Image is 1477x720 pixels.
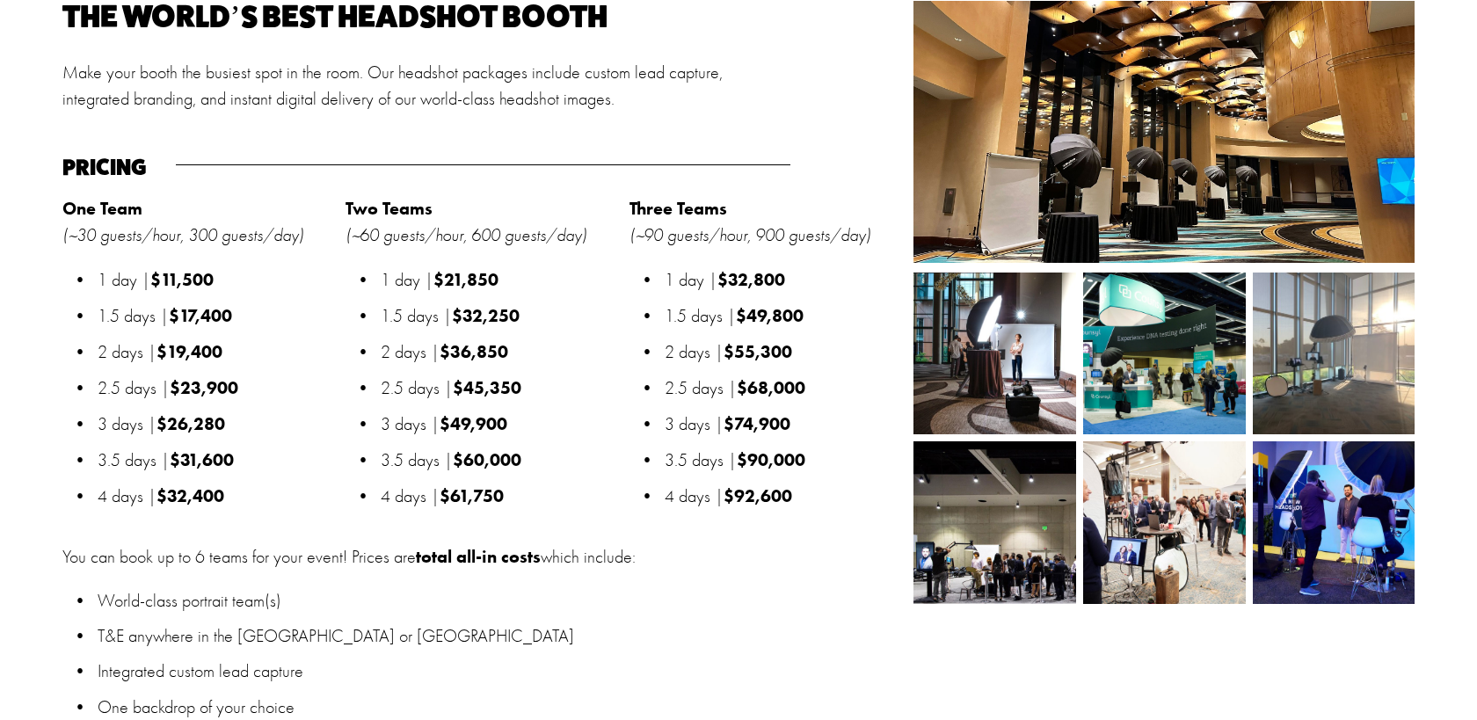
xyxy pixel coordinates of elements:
[737,377,805,398] strong: $68,000
[98,338,337,366] p: 2 days |
[381,483,620,510] p: 4 days |
[62,198,142,219] strong: One Team
[913,441,1143,604] img: BIO_Backpack.jpg
[62,225,304,245] em: (~30 guests/hour, 300 guests/day)
[1040,273,1284,435] img: _FP_2412.jpg
[453,449,521,470] strong: $60,000
[381,302,620,330] p: 1.5 days |
[156,413,225,434] strong: $26,280
[381,338,620,366] p: 2 days |
[913,273,1076,435] img: Nashville HDC-3.jpg
[433,269,498,290] strong: $21,850
[98,266,337,294] p: 1 day |
[62,60,734,113] p: Make your booth the busiest spot in the room. Our headshot packages include custom lead capture, ...
[381,411,620,438] p: 3 days |
[169,305,232,326] strong: $17,400
[98,375,337,402] p: 2.5 days |
[452,305,520,326] strong: $32,250
[724,485,792,506] strong: $92,600
[381,375,620,402] p: 2.5 days |
[736,305,804,326] strong: $49,800
[98,411,337,438] p: 3 days |
[665,375,904,402] p: 2.5 days |
[1180,441,1424,604] img: 23-05-18_TDP_BTS_0017.jpg
[665,302,904,330] p: 1.5 days |
[440,485,504,506] strong: $61,750
[156,485,224,506] strong: $32,400
[1198,273,1415,435] img: image0.jpeg
[98,623,905,650] p: T&E anywhere in the [GEOGRAPHIC_DATA] or [GEOGRAPHIC_DATA]
[440,341,508,362] strong: $36,850
[665,447,904,474] p: 3.5 days |
[346,198,433,219] strong: Two Teams
[62,543,905,571] p: You can book up to 6 teams for your event! Prices are which include:
[381,447,620,474] p: 3.5 days |
[170,377,238,398] strong: $23,900
[629,225,871,245] em: (~90 guests/hour, 900 guests/day)
[665,338,904,366] p: 2 days |
[717,269,785,290] strong: $32,800
[62,156,166,178] h4: Pricing
[453,377,521,398] strong: $45,350
[665,266,904,294] p: 1 day |
[665,411,904,438] p: 3 days |
[629,198,727,219] strong: Three Teams
[150,269,214,290] strong: $11,500
[170,449,234,470] strong: $31,600
[98,588,905,615] p: World-class portrait team(s)
[98,483,337,510] p: 4 days |
[456,546,541,567] strong: all-in costs
[156,341,222,362] strong: $19,400
[440,413,507,434] strong: $49,900
[62,1,734,32] h2: The world’s best headshot booth
[416,546,452,567] strong: total
[724,341,792,362] strong: $55,300
[98,658,905,685] p: Integrated custom lead capture
[98,447,337,474] p: 3.5 days |
[98,302,337,330] p: 1.5 days |
[724,413,790,434] strong: $74,900
[665,483,904,510] p: 4 days |
[346,225,587,245] em: (~60 guests/hour, 600 guests/day)
[737,449,805,470] strong: $90,000
[381,266,620,294] p: 1 day |
[1043,441,1287,604] img: 22-11-16_TDP_BTS_021.jpg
